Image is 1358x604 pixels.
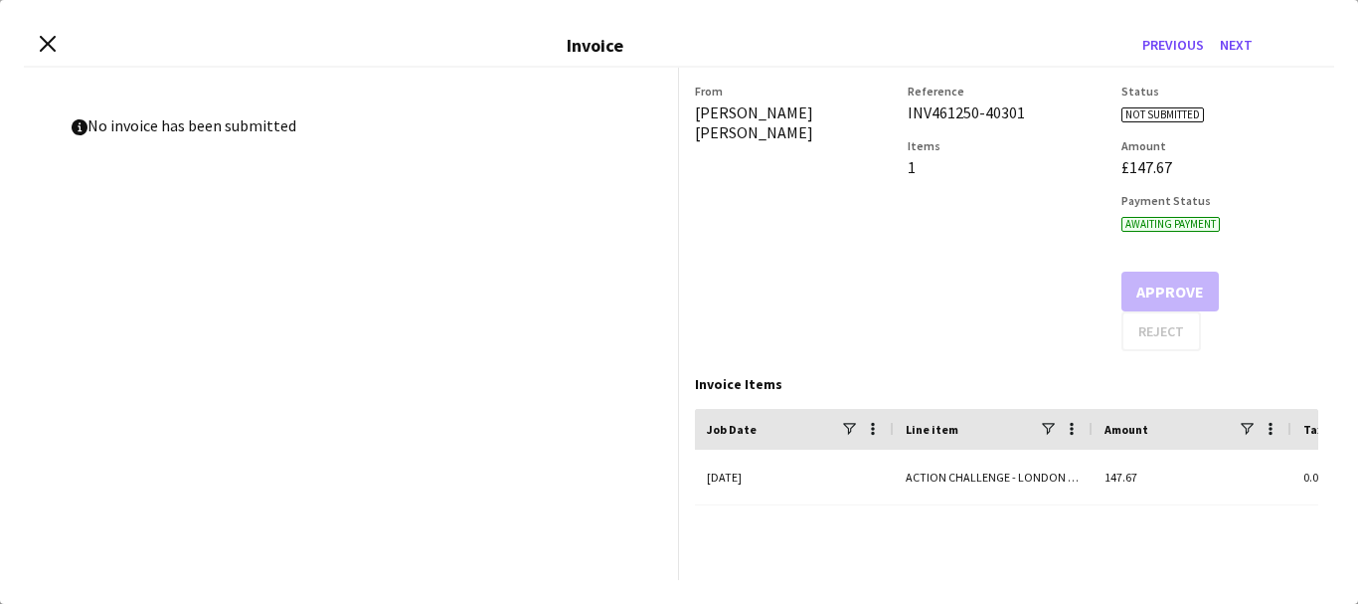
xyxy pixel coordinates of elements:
[1121,157,1318,177] div: £147.67
[1121,193,1318,208] h3: Payment Status
[1121,84,1318,99] h3: Status
[908,102,1104,122] div: INV461250-40301
[908,138,1104,153] h3: Items
[1134,29,1212,61] button: Previous
[695,102,892,142] div: [PERSON_NAME] [PERSON_NAME]
[1212,29,1261,61] button: Next
[567,34,623,57] h3: Invoice
[906,422,958,437] span: Line item
[1121,217,1220,232] span: Awaiting payment
[894,450,1093,504] div: ACTION CHALLENGE - LONDON - Brand Ambassador (salary)
[695,375,1318,393] div: Invoice Items
[707,422,757,437] span: Job Date
[1121,107,1204,122] span: Not submitted
[1104,422,1148,437] span: Amount
[1303,422,1323,437] span: Tax
[908,157,1104,177] div: 1
[908,84,1104,99] h3: Reference
[695,450,894,504] div: [DATE]
[1093,450,1291,504] div: 147.67
[695,84,892,99] h3: From
[1121,138,1318,153] h3: Amount
[72,115,630,133] p: No invoice has been submitted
